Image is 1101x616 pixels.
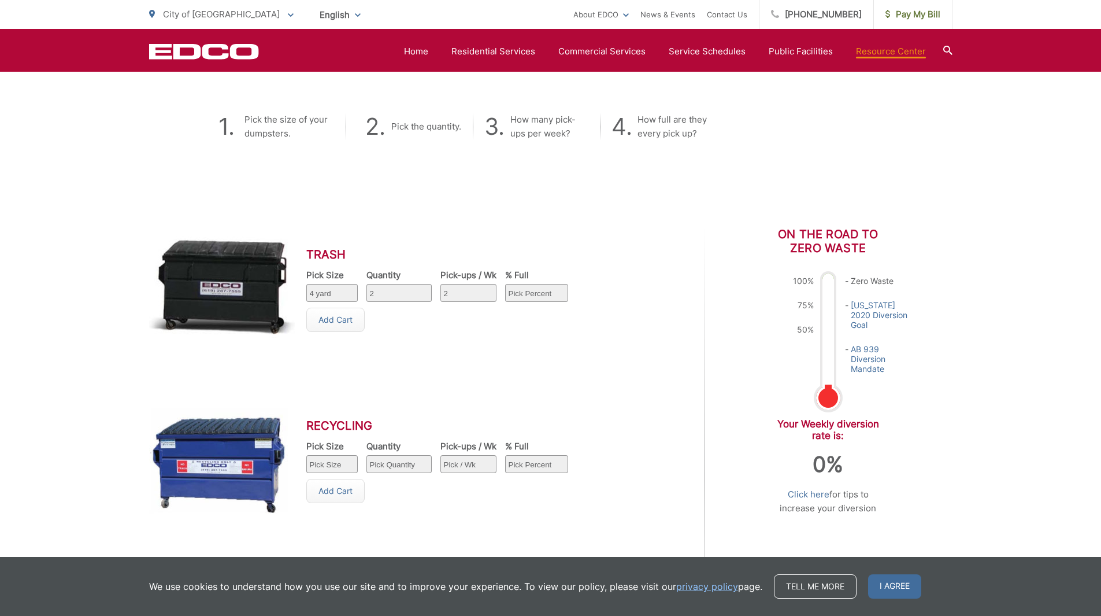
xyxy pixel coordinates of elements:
[149,580,762,593] p: We use cookies to understand how you use our site and to improve your experience. To view our pol...
[440,270,496,281] label: Pick-ups / Wk
[851,344,914,374] a: AB 939 Diversion Mandate
[218,113,334,141] li: Pick the size of your dumpsters.
[306,308,365,332] a: Add Cart
[851,300,914,330] a: [US_STATE] 2020 Diversion Goal
[813,451,826,477] span: 0
[707,8,747,21] a: Contact Us
[346,113,461,141] li: Pick the quantity.
[773,227,883,255] h3: On the Road to Zero Waste
[149,399,295,523] img: Recycling bin
[440,441,496,452] label: Pick-ups / Wk
[793,300,814,310] span: 75%
[306,479,365,503] a: Add Cart
[600,113,716,141] li: How full are they every pick up?
[473,113,588,141] li: How many pick-ups per week?
[640,8,695,21] a: News & Events
[311,5,369,25] span: English
[149,227,295,352] img: Trash bin
[774,574,857,599] a: Tell me more
[163,9,280,20] span: City of [GEOGRAPHIC_DATA]
[773,418,883,441] h4: Your Weekly diversion rate is:
[404,45,428,58] a: Home
[306,419,585,433] h3: Recycling
[149,43,259,60] a: EDCD logo. Return to the homepage.
[366,270,432,281] label: Quantity
[885,8,940,21] span: Pay My Bill
[845,276,914,286] span: Zero Waste
[793,276,814,286] span: 100%
[676,580,738,593] a: privacy policy
[793,324,814,334] span: 50%
[558,45,646,58] a: Commercial Services
[306,270,358,281] label: Pick Size
[505,441,568,452] label: % Full
[669,45,746,58] a: Service Schedules
[366,441,432,452] label: Quantity
[769,45,833,58] a: Public Facilities
[773,488,883,515] p: for tips to increase your diversion
[813,453,843,477] p: %
[451,45,535,58] a: Residential Services
[306,441,358,452] label: Pick Size
[788,488,829,501] a: Click here
[306,248,585,261] h3: Trash
[856,45,926,58] a: Resource Center
[505,270,568,281] label: % Full
[868,574,921,599] span: I agree
[573,8,629,21] a: About EDCO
